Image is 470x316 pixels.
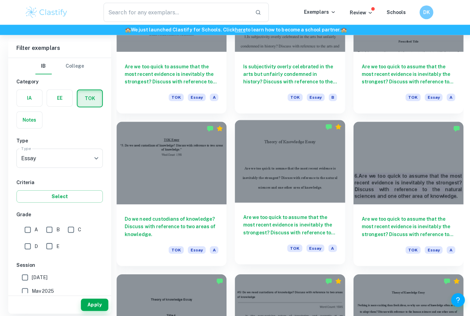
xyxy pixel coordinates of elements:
span: Essay [306,93,323,101]
span: 🏫 [340,27,346,32]
span: B [328,93,336,101]
a: Schools [385,10,404,15]
a: here [234,27,245,32]
img: Marked [452,125,458,132]
label: Type [21,145,31,151]
h6: Criteria [16,178,102,186]
span: [DATE] [32,273,47,280]
h6: Category [16,78,102,85]
input: Search for any exemplars... [103,3,249,22]
span: A [209,245,218,253]
h6: Do we need custodians of knowledge? Discuss with reference to two areas of knowledge. [124,215,218,237]
span: Essay [423,245,441,253]
span: TOK [168,245,183,253]
button: College [65,58,84,74]
img: Marked [324,123,331,130]
span: B [56,225,59,233]
h6: DK [421,9,429,16]
img: Marked [324,277,331,284]
span: A [445,93,454,101]
div: Premium [216,125,222,132]
div: Premium [334,123,341,130]
h6: Grade [16,210,102,218]
div: Essay [16,148,102,167]
span: A [34,225,38,233]
span: A [445,245,454,253]
h6: Session [16,260,102,268]
span: A [327,244,336,251]
span: TOK [404,93,419,101]
span: Essay [187,245,205,253]
img: Marked [206,125,213,132]
button: IA [17,90,42,106]
span: TOK [404,245,419,253]
button: Help and Feedback [450,292,463,306]
span: E [56,242,59,249]
h6: We just launched Clastify for Schools. Click to learn how to become a school partner. [1,26,469,33]
button: Notes [17,111,42,128]
button: TOK [77,90,102,106]
a: Do we need custodians of knowledge? Discuss with reference to two areas of knowledge.TOKEssayA [116,121,226,265]
span: D [34,242,38,249]
span: TOK [287,93,302,101]
h6: Are we too quick to assume that the most recent evidence is inevitably the strongest? Discuss wit... [360,215,454,237]
img: Clastify logo [25,5,68,19]
h6: Are we too quick to assume that the most recent evidence is inevitably the strongest? Discuss wit... [242,213,335,235]
p: Review [348,9,372,16]
button: EE [47,90,72,106]
span: 🏫 [125,27,130,32]
div: Filter type choice [35,58,84,74]
a: Are we too quick to assume that the most recent evidence is inevitably the strongest? Discuss wit... [352,121,462,265]
span: TOK [286,244,301,251]
div: Premium [334,277,341,284]
h6: Is subjectivity overly celebrated in the arts but unfairly condemned in history? Discuss with ref... [242,63,335,85]
span: Essay [305,244,323,251]
span: TOK [168,93,183,101]
span: C [78,225,81,233]
a: Are we too quick to assume that the most recent evidence is inevitably the strongest? Discuss wit... [234,121,344,265]
h6: Filter exemplars [8,38,111,57]
h6: Type [16,136,102,144]
button: DK [418,5,432,19]
h6: Are we too quick to assume that the most recent evidence is inevitably the strongest? Discuss wit... [124,63,218,85]
img: Marked [216,277,222,284]
h6: Are we too quick to assume that the most recent evidence is inevitably the strongest? Discuss wit... [360,63,454,85]
button: IB [35,58,52,74]
button: Apply [81,298,108,310]
span: A [209,93,218,101]
span: Essay [423,93,441,101]
span: May 2025 [32,286,54,294]
div: Premium [452,277,458,284]
p: Exemplars [303,8,335,16]
span: Essay [187,93,205,101]
img: Marked [442,277,449,284]
button: Select [16,190,102,202]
